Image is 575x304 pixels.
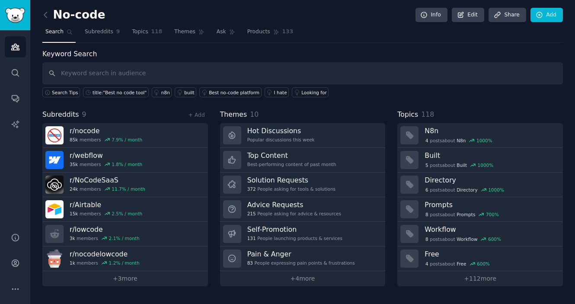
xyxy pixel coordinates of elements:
[151,28,163,36] span: 118
[425,176,557,185] h3: Directory
[70,126,142,135] h3: r/ nocode
[175,87,196,97] a: built
[247,211,256,217] span: 215
[488,236,501,242] div: 600 %
[171,25,208,43] a: Themes
[397,197,563,222] a: Prompts8postsaboutPrompts700%
[116,28,120,36] span: 9
[129,25,165,43] a: Topics118
[152,87,172,97] a: n8n
[247,260,253,266] span: 83
[425,138,428,144] span: 4
[42,271,208,286] a: +3more
[42,123,208,148] a: r/nocode85kmembers7.9% / month
[397,148,563,173] a: Built5postsaboutBuilt1000%
[247,225,342,234] h3: Self-Promotion
[425,151,557,160] h3: Built
[220,197,386,222] a: Advice Requests215People asking for advice & resources
[247,28,270,36] span: Products
[45,126,64,144] img: nocode
[425,161,494,169] div: post s about
[457,211,475,218] span: Prompts
[45,250,64,268] img: nocodelowcode
[161,90,170,96] div: n8n
[425,236,428,242] span: 8
[220,109,247,120] span: Themes
[301,90,327,96] div: Looking for
[415,8,447,22] a: Info
[476,138,492,144] div: 1000 %
[292,87,329,97] a: Looking for
[70,211,142,217] div: members
[42,197,208,222] a: r/Airtable15kmembers2.5% / month
[220,123,386,148] a: Hot DiscussionsPopular discussions this week
[397,271,563,286] a: +112more
[42,246,208,271] a: r/nocodelowcode1kmembers1.2% / month
[188,112,205,118] a: + Add
[425,211,499,218] div: post s about
[70,250,140,259] h3: r/ nocodelowcode
[174,28,195,36] span: Themes
[425,187,428,193] span: 6
[199,87,261,97] a: Best no-code platform
[70,260,140,266] div: members
[457,236,477,242] span: Workflow
[247,126,315,135] h3: Hot Discussions
[425,261,428,267] span: 4
[425,200,557,209] h3: Prompts
[397,109,418,120] span: Topics
[52,90,78,96] span: Search Tips
[45,176,64,194] img: NoCodeSaaS
[247,260,355,266] div: People expressing pain points & frustrations
[42,222,208,246] a: r/lowcode3kmembers2.1% / month
[70,225,140,234] h3: r/ lowcode
[93,90,147,96] div: title:"Best no code tool"
[489,8,526,22] a: Share
[45,200,64,218] img: Airtable
[425,235,502,243] div: post s about
[247,250,355,259] h3: Pain & Anger
[247,151,336,160] h3: Top Content
[425,126,557,135] h3: N8n
[83,87,149,97] a: title:"Best no code tool"
[247,186,256,192] span: 372
[244,25,296,43] a: Products133
[70,211,78,217] span: 15k
[217,28,226,36] span: Ask
[457,261,466,267] span: Free
[42,50,97,58] label: Keyword Search
[247,211,341,217] div: People asking for advice & resources
[478,162,494,168] div: 1000 %
[85,28,113,36] span: Subreddits
[274,90,287,96] div: I hate
[220,271,386,286] a: +4more
[82,110,86,118] span: 9
[250,110,259,118] span: 10
[397,246,563,271] a: Free4postsaboutFree600%
[425,250,557,259] h3: Free
[70,176,145,185] h3: r/ NoCodeSaaS
[247,137,315,143] div: Popular discussions this week
[397,123,563,148] a: N8n4postsaboutN8n1000%
[421,110,434,118] span: 118
[184,90,194,96] div: built
[70,186,78,192] span: 24k
[45,28,64,36] span: Search
[112,137,142,143] div: 7.9 % / month
[486,211,499,218] div: 700 %
[109,235,140,241] div: 2.1 % / month
[247,235,256,241] span: 131
[70,137,78,143] span: 85k
[425,211,428,218] span: 8
[112,186,145,192] div: 11.7 % / month
[220,246,386,271] a: Pain & Anger83People expressing pain points & frustrations
[282,28,294,36] span: 133
[214,25,238,43] a: Ask
[397,222,563,246] a: Workflow8postsaboutWorkflow600%
[220,148,386,173] a: Top ContentBest-performing content of past month
[42,62,563,84] input: Keyword search in audience
[220,222,386,246] a: Self-Promotion131People launching products & services
[70,200,142,209] h3: r/ Airtable
[42,148,208,173] a: r/webflow35kmembers1.8% / month
[457,138,466,144] span: N8n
